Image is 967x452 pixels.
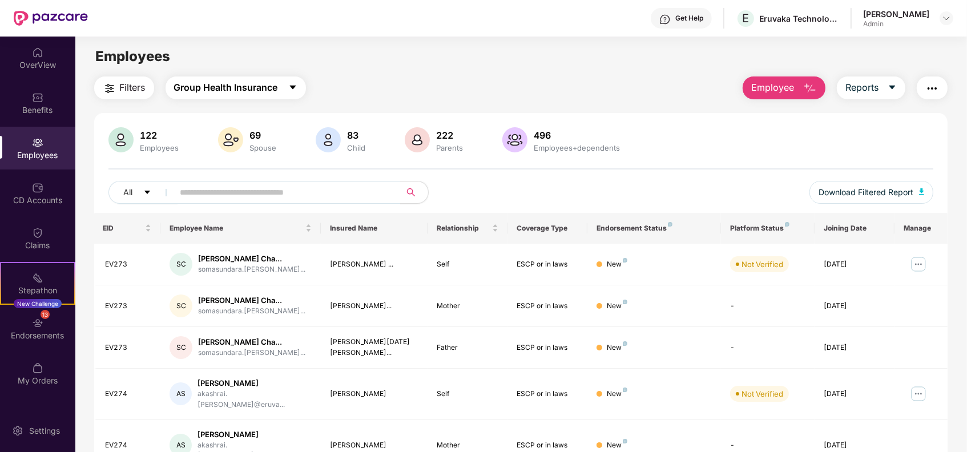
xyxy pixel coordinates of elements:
div: [PERSON_NAME] [863,9,929,19]
div: New [607,301,627,312]
div: SC [170,336,192,359]
img: svg+xml;base64,PHN2ZyBpZD0iRW5kb3JzZW1lbnRzIiB4bWxucz0iaHR0cDovL3d3dy53My5vcmcvMjAwMC9zdmciIHdpZH... [32,317,43,329]
td: - [721,327,815,369]
img: svg+xml;base64,PHN2ZyB4bWxucz0iaHR0cDovL3d3dy53My5vcmcvMjAwMC9zdmciIHdpZHRoPSI4IiBoZWlnaHQ9IjgiIH... [623,341,627,346]
div: somasundara.[PERSON_NAME]... [198,264,305,275]
th: Insured Name [321,213,428,244]
img: svg+xml;base64,PHN2ZyB4bWxucz0iaHR0cDovL3d3dy53My5vcmcvMjAwMC9zdmciIHdpZHRoPSI4IiBoZWlnaHQ9IjgiIH... [623,439,627,443]
img: svg+xml;base64,PHN2ZyBpZD0iU2V0dGluZy0yMHgyMCIgeG1sbnM9Imh0dHA6Ly93d3cudzMub3JnLzIwMDAvc3ZnIiB3aW... [12,425,23,437]
div: New Challenge [14,299,62,308]
img: svg+xml;base64,PHN2ZyB4bWxucz0iaHR0cDovL3d3dy53My5vcmcvMjAwMC9zdmciIHdpZHRoPSI4IiBoZWlnaHQ9IjgiIH... [668,222,672,227]
div: somasundara.[PERSON_NAME]... [198,306,305,317]
span: Relationship [437,224,490,233]
div: New [607,342,627,353]
img: svg+xml;base64,PHN2ZyBpZD0iRHJvcGRvd24tMzJ4MzIiIHhtbG5zPSJodHRwOi8vd3d3LnczLm9yZy8yMDAwL3N2ZyIgd2... [942,14,951,23]
img: svg+xml;base64,PHN2ZyB4bWxucz0iaHR0cDovL3d3dy53My5vcmcvMjAwMC9zdmciIHhtbG5zOnhsaW5rPSJodHRwOi8vd3... [108,127,134,152]
div: [DATE] [824,301,885,312]
div: Mother [437,440,498,451]
img: svg+xml;base64,PHN2ZyB4bWxucz0iaHR0cDovL3d3dy53My5vcmcvMjAwMC9zdmciIHdpZHRoPSIyNCIgaGVpZ2h0PSIyNC... [925,82,939,95]
button: Reportscaret-down [837,76,905,99]
div: [PERSON_NAME][DATE] [PERSON_NAME]... [330,337,418,358]
div: 83 [345,130,368,141]
div: 122 [138,130,182,141]
span: All [124,186,133,199]
th: Joining Date [815,213,895,244]
div: Eruvaka Technologies Private Limited [759,13,839,24]
div: ESCP or in laws [517,389,578,399]
div: New [607,259,627,270]
img: svg+xml;base64,PHN2ZyB4bWxucz0iaHR0cDovL3d3dy53My5vcmcvMjAwMC9zdmciIHhtbG5zOnhsaW5rPSJodHRwOi8vd3... [803,82,817,95]
div: [PERSON_NAME] Cha... [198,253,305,264]
th: Coverage Type [507,213,587,244]
span: caret-down [288,83,297,93]
div: EV274 [106,389,152,399]
span: Filters [120,80,146,95]
div: Settings [26,425,63,437]
div: ESCP or in laws [517,301,578,312]
button: Allcaret-down [108,181,178,204]
div: New [607,389,627,399]
div: Spouse [248,143,279,152]
div: [DATE] [824,259,885,270]
div: Platform Status [730,224,805,233]
img: manageButton [909,385,928,403]
div: EV273 [106,301,152,312]
img: svg+xml;base64,PHN2ZyB4bWxucz0iaHR0cDovL3d3dy53My5vcmcvMjAwMC9zdmciIHhtbG5zOnhsaW5rPSJodHRwOi8vd3... [405,127,430,152]
img: svg+xml;base64,PHN2ZyB4bWxucz0iaHR0cDovL3d3dy53My5vcmcvMjAwMC9zdmciIHdpZHRoPSI4IiBoZWlnaHQ9IjgiIH... [623,258,627,263]
button: search [400,181,429,204]
span: Employee [751,80,794,95]
td: - [721,285,815,327]
img: svg+xml;base64,PHN2ZyBpZD0iQ0RfQWNjb3VudHMiIGRhdGEtbmFtZT0iQ0QgQWNjb3VudHMiIHhtbG5zPSJodHRwOi8vd3... [32,182,43,193]
button: Group Health Insurancecaret-down [166,76,306,99]
span: caret-down [143,188,151,197]
div: [PERSON_NAME] [330,389,418,399]
span: caret-down [888,83,897,93]
div: [PERSON_NAME] [198,378,312,389]
button: Filters [94,76,154,99]
div: ESCP or in laws [517,342,578,353]
div: Self [437,259,498,270]
div: Father [437,342,498,353]
div: New [607,440,627,451]
span: E [743,11,750,25]
div: EV273 [106,259,152,270]
div: Self [437,389,498,399]
img: svg+xml;base64,PHN2ZyBpZD0iQ2xhaW0iIHhtbG5zPSJodHRwOi8vd3d3LnczLm9yZy8yMDAwL3N2ZyIgd2lkdGg9IjIwIi... [32,227,43,239]
div: ESCP or in laws [517,440,578,451]
img: svg+xml;base64,PHN2ZyB4bWxucz0iaHR0cDovL3d3dy53My5vcmcvMjAwMC9zdmciIHhtbG5zOnhsaW5rPSJodHRwOi8vd3... [316,127,341,152]
div: [DATE] [824,389,885,399]
th: Employee Name [160,213,320,244]
span: Employee Name [170,224,303,233]
button: Employee [743,76,825,99]
div: Parents [434,143,466,152]
div: Mother [437,301,498,312]
img: svg+xml;base64,PHN2ZyB4bWxucz0iaHR0cDovL3d3dy53My5vcmcvMjAwMC9zdmciIHdpZHRoPSI4IiBoZWlnaHQ9IjgiIH... [785,222,789,227]
div: EV273 [106,342,152,353]
div: [PERSON_NAME]... [330,301,418,312]
img: New Pazcare Logo [14,11,88,26]
div: 69 [248,130,279,141]
img: svg+xml;base64,PHN2ZyBpZD0iRW1wbG95ZWVzIiB4bWxucz0iaHR0cDovL3d3dy53My5vcmcvMjAwMC9zdmciIHdpZHRoPS... [32,137,43,148]
button: Download Filtered Report [809,181,934,204]
span: EID [103,224,143,233]
div: 13 [41,310,50,319]
div: akashrai.[PERSON_NAME]@eruva... [198,389,312,410]
div: Not Verified [742,259,783,270]
div: Child [345,143,368,152]
div: Endorsement Status [597,224,712,233]
div: EV274 [106,440,152,451]
div: 222 [434,130,466,141]
div: [PERSON_NAME] [198,429,312,440]
div: SC [170,294,192,317]
span: Download Filtered Report [819,186,913,199]
div: [PERSON_NAME] Cha... [198,295,305,306]
th: Manage [895,213,948,244]
th: Relationship [428,213,507,244]
div: ESCP or in laws [517,259,578,270]
img: manageButton [909,255,928,273]
img: svg+xml;base64,PHN2ZyB4bWxucz0iaHR0cDovL3d3dy53My5vcmcvMjAwMC9zdmciIHdpZHRoPSI4IiBoZWlnaHQ9IjgiIH... [623,388,627,392]
div: Admin [863,19,929,29]
img: svg+xml;base64,PHN2ZyB4bWxucz0iaHR0cDovL3d3dy53My5vcmcvMjAwMC9zdmciIHhtbG5zOnhsaW5rPSJodHRwOi8vd3... [919,188,925,195]
img: svg+xml;base64,PHN2ZyBpZD0iQmVuZWZpdHMiIHhtbG5zPSJodHRwOi8vd3d3LnczLm9yZy8yMDAwL3N2ZyIgd2lkdGg9Ij... [32,92,43,103]
img: svg+xml;base64,PHN2ZyBpZD0iTXlfT3JkZXJzIiBkYXRhLW5hbWU9Ik15IE9yZGVycyIgeG1sbnM9Imh0dHA6Ly93d3cudz... [32,362,43,374]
